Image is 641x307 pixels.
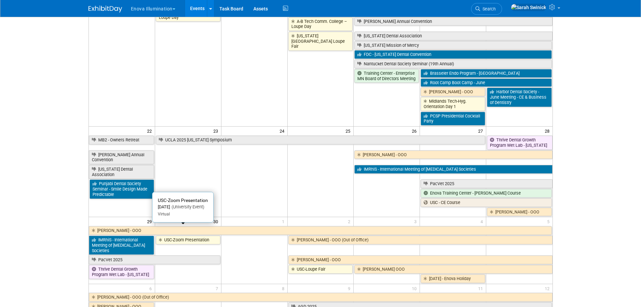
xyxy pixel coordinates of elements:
[487,88,551,107] a: Harbor Dental Society - June Meeting - CE & Business of Dentistry
[421,189,551,198] a: Enova Training Center - [PERSON_NAME] Course
[411,127,420,135] span: 26
[288,255,553,264] a: [PERSON_NAME] - OOO
[89,265,154,279] a: Thrive Dental Growth Program Wet Lab - [US_STATE]
[146,127,155,135] span: 22
[421,198,551,207] a: USC - CE Course
[89,255,220,264] a: PacVet 2025
[213,127,221,135] span: 23
[411,284,420,293] span: 10
[421,69,551,78] a: Brasseler Endo Program - [GEOGRAPHIC_DATA]
[421,97,485,111] a: Midlands Tech-Hyg. Orientation Day 1
[158,198,208,203] span: USC-Zoom Presentation
[354,32,552,40] a: [US_STATE] Dental Association
[480,6,496,11] span: Search
[487,208,551,216] a: [PERSON_NAME] - OOO
[544,284,553,293] span: 12
[281,284,287,293] span: 8
[421,78,551,87] a: Root Camp Boot Camp - June
[281,217,287,226] span: 1
[288,32,353,51] a: [US_STATE] [GEOGRAPHIC_DATA] Loupe Fair
[354,69,419,83] a: Training Center - Enterprise MN Board of Directors Meeting
[421,112,485,126] a: PCSP Presidential Cocktail Party
[146,217,155,226] span: 29
[421,179,552,188] a: PacVet 2025
[347,217,353,226] span: 2
[414,217,420,226] span: 3
[477,284,486,293] span: 11
[511,4,546,11] img: Sarah Swinick
[354,265,552,274] a: [PERSON_NAME] OOO
[156,136,485,144] a: UCLA 2025 [US_STATE] Symposium
[345,127,353,135] span: 25
[158,212,170,216] span: Virtual
[354,17,552,26] a: [PERSON_NAME] Annual Convention
[480,217,486,226] span: 4
[288,236,553,244] a: [PERSON_NAME] - OOO (Out of Office)
[544,127,553,135] span: 28
[88,6,122,12] img: ExhibitDay
[279,127,287,135] span: 24
[288,265,353,274] a: USC-Loupe Fair
[90,179,154,199] a: Punjabi Dental Society Seminar - Smile Design Made Predictable
[354,50,551,59] a: FDC - [US_STATE] Dental Convention
[354,150,552,159] a: [PERSON_NAME] - OOO
[471,3,502,15] a: Search
[158,204,208,210] div: [DATE]
[347,284,353,293] span: 9
[354,165,552,174] a: IMRhiS - International Meeting of [MEDICAL_DATA] Societies
[288,17,353,31] a: A-B Tech Comm. College – Loupe Day
[354,60,551,68] a: Nantucket Dental Society Seminar (19th Annual)
[89,150,154,164] a: [PERSON_NAME] Annual Convention
[89,165,154,179] a: [US_STATE] Dental Association
[149,284,155,293] span: 6
[89,136,154,144] a: MB2 - Owners Retreat
[156,236,220,244] a: USC-Zoom Presentation
[170,204,204,209] span: (University Event)
[546,217,553,226] span: 5
[421,274,485,283] a: [DATE] - Enova Holiday
[487,136,552,149] a: Thrive Dental Growth Program Wet Lab - [US_STATE]
[213,217,221,226] span: 30
[89,236,154,255] a: IMRhiS - International Meeting of [MEDICAL_DATA] Societies
[477,127,486,135] span: 27
[89,293,553,302] a: [PERSON_NAME] - OOO (Out of Office)
[421,88,485,96] a: [PERSON_NAME] - OOO
[215,284,221,293] span: 7
[89,226,552,235] a: [PERSON_NAME] - OOO
[354,41,551,50] a: [US_STATE] Mission of Mercy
